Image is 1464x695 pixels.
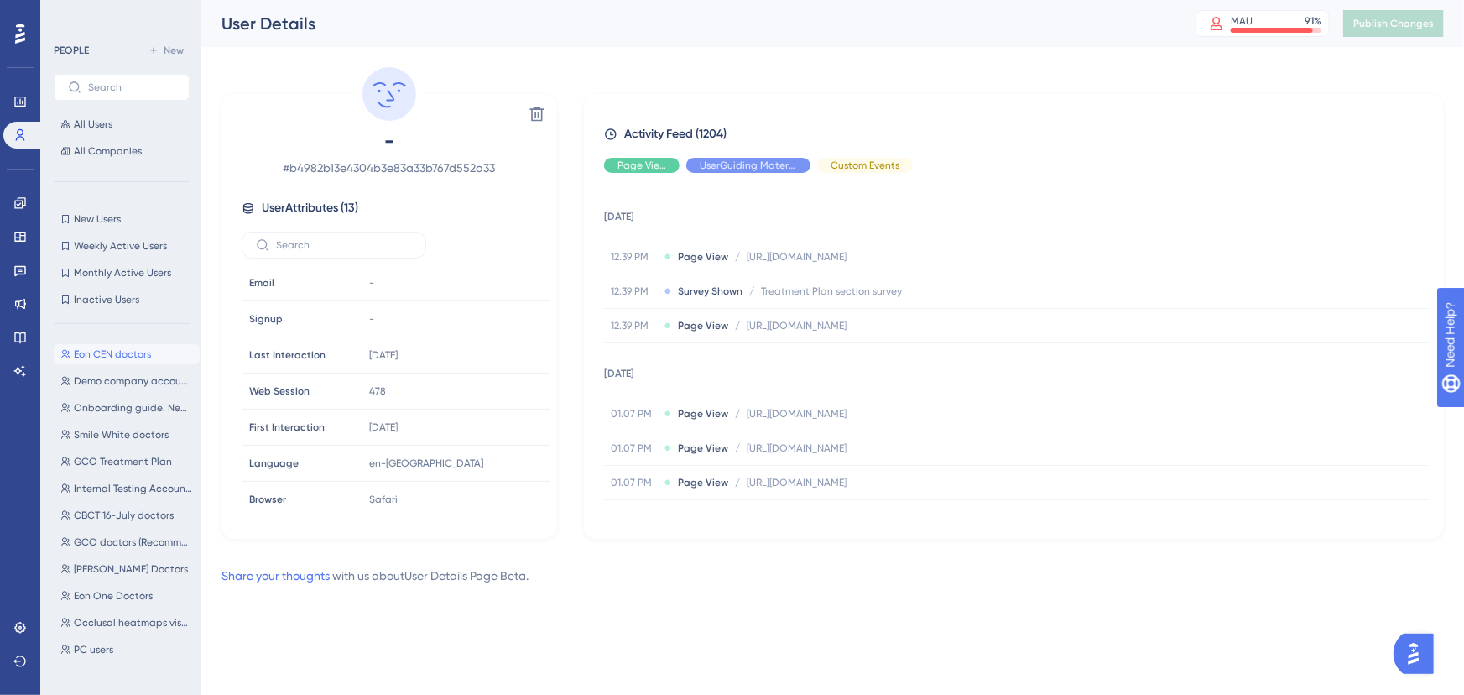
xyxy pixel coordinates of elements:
span: Page View [678,476,728,489]
span: New Users [74,212,121,226]
button: Smile White doctors [54,425,200,445]
span: Internal Testing Accounts [74,482,193,495]
button: All Users [54,114,190,134]
span: / [735,442,740,455]
span: Activity Feed (1204) [624,124,727,144]
input: Search [276,239,412,251]
span: Custom Events [831,159,899,172]
span: Survey Shown [678,285,742,298]
span: [URL][DOMAIN_NAME] [747,510,847,524]
div: with us about User Details Page Beta . [221,566,529,586]
span: / [735,407,740,421]
span: # b4982b13e4304b3e83a33b767d552a33 [242,158,537,178]
span: Page View [617,159,666,172]
span: Page View [678,250,728,264]
span: Page View [678,510,728,524]
span: / [735,250,740,264]
button: Weekly Active Users [54,236,190,256]
span: Eon CEN doctors [74,347,151,361]
span: 01.07 PM [611,442,658,455]
td: [DATE] [604,186,1429,240]
button: New [143,40,190,60]
span: Demo company accounts [74,374,193,388]
button: [PERSON_NAME] Doctors [54,559,200,579]
span: 12.39 PM [611,285,658,298]
button: Occlusal heatmaps visualisation [54,613,200,633]
button: Inactive Users [54,290,190,310]
span: GCO Treatment Plan [74,455,172,468]
span: Email [249,276,274,290]
button: Monthly Active Users [54,263,190,283]
time: [DATE] [369,349,398,361]
button: Internal Testing Accounts [54,478,200,499]
span: Occlusal heatmaps visualisation [74,616,193,630]
div: MAU [1231,14,1253,28]
span: [URL][DOMAIN_NAME] [747,319,847,332]
span: Monthly Active Users [74,266,171,280]
span: Inactive Users [74,293,139,306]
span: en-[GEOGRAPHIC_DATA] [369,457,484,470]
span: First Interaction [249,421,325,434]
span: 12.39 PM [611,319,658,332]
span: [URL][DOMAIN_NAME] [747,407,847,421]
span: Publish Changes [1353,17,1434,30]
button: All Companies [54,141,190,161]
button: PC users [54,640,200,660]
span: - [369,312,374,326]
span: Page View [678,442,728,455]
span: 01.07 PM [611,510,658,524]
span: All Companies [74,144,142,158]
span: - [242,128,537,154]
span: Page View [678,319,728,332]
td: [DATE] [604,343,1429,397]
button: New Users [54,209,190,229]
span: 12.39 PM [611,250,658,264]
span: [PERSON_NAME] Doctors [74,562,188,576]
span: 478 [369,384,386,398]
span: Browser [249,493,286,506]
span: GCO doctors (Recommend best package) [74,536,193,549]
span: UserGuiding Material [700,159,797,172]
time: [DATE] [369,421,398,433]
iframe: UserGuiding AI Assistant Launcher [1394,629,1444,679]
span: / [735,319,740,332]
span: User Attributes ( 13 ) [262,198,358,218]
button: Onboarding guide. New users [54,398,200,418]
input: Search [88,81,175,93]
span: / [735,476,740,489]
span: Eon One Doctors [74,589,153,603]
div: User Details [221,12,1154,35]
span: Onboarding guide. New users [74,401,193,415]
span: Smile White doctors [74,428,169,442]
span: / [749,285,754,298]
span: PC users [74,643,113,656]
span: Page View [678,407,728,421]
div: 91 % [1305,14,1321,28]
span: Treatment Plan section survey [761,285,902,298]
span: Language [249,457,299,470]
span: Safari [369,493,398,506]
button: Eon CEN doctors [54,344,200,364]
a: Share your thoughts [221,569,330,583]
button: Eon One Doctors [54,586,200,606]
span: [URL][DOMAIN_NAME] [747,442,847,455]
span: / [735,510,740,524]
span: 01.07 PM [611,407,658,421]
span: Web Session [249,384,310,398]
button: GCO Treatment Plan [54,452,200,472]
div: PEOPLE [54,44,89,57]
span: Signup [249,312,283,326]
span: Weekly Active Users [74,239,167,253]
span: 01.07 PM [611,476,658,489]
button: CBCT 16-July doctors [54,505,200,525]
span: CBCT 16-July doctors [74,509,174,522]
button: Publish Changes [1343,10,1444,37]
span: All Users [74,118,112,131]
span: Last Interaction [249,348,326,362]
span: - [369,276,374,290]
span: [URL][DOMAIN_NAME] [747,476,847,489]
span: Need Help? [39,4,105,24]
button: Demo company accounts [54,371,200,391]
span: [URL][DOMAIN_NAME] [747,250,847,264]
